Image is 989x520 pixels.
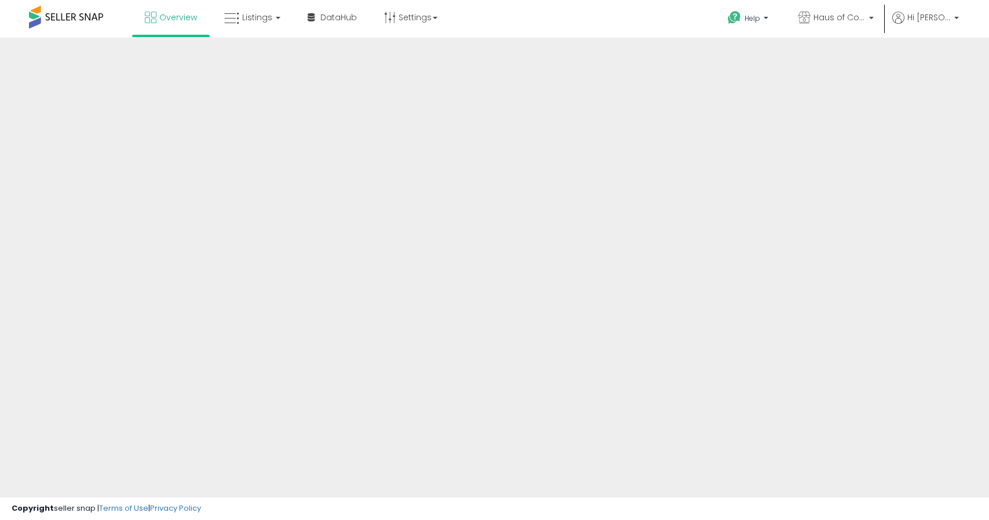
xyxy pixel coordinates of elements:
span: Overview [159,12,197,23]
strong: Copyright [12,503,54,514]
span: Hi [PERSON_NAME] [907,12,951,23]
span: Help [745,13,760,23]
span: Listings [242,12,272,23]
i: Get Help [727,10,742,25]
div: seller snap | | [12,503,201,514]
span: DataHub [320,12,357,23]
span: Haus of Commerce [813,12,866,23]
a: Help [718,2,780,38]
a: Privacy Policy [150,503,201,514]
a: Terms of Use [99,503,148,514]
a: Hi [PERSON_NAME] [892,12,959,38]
